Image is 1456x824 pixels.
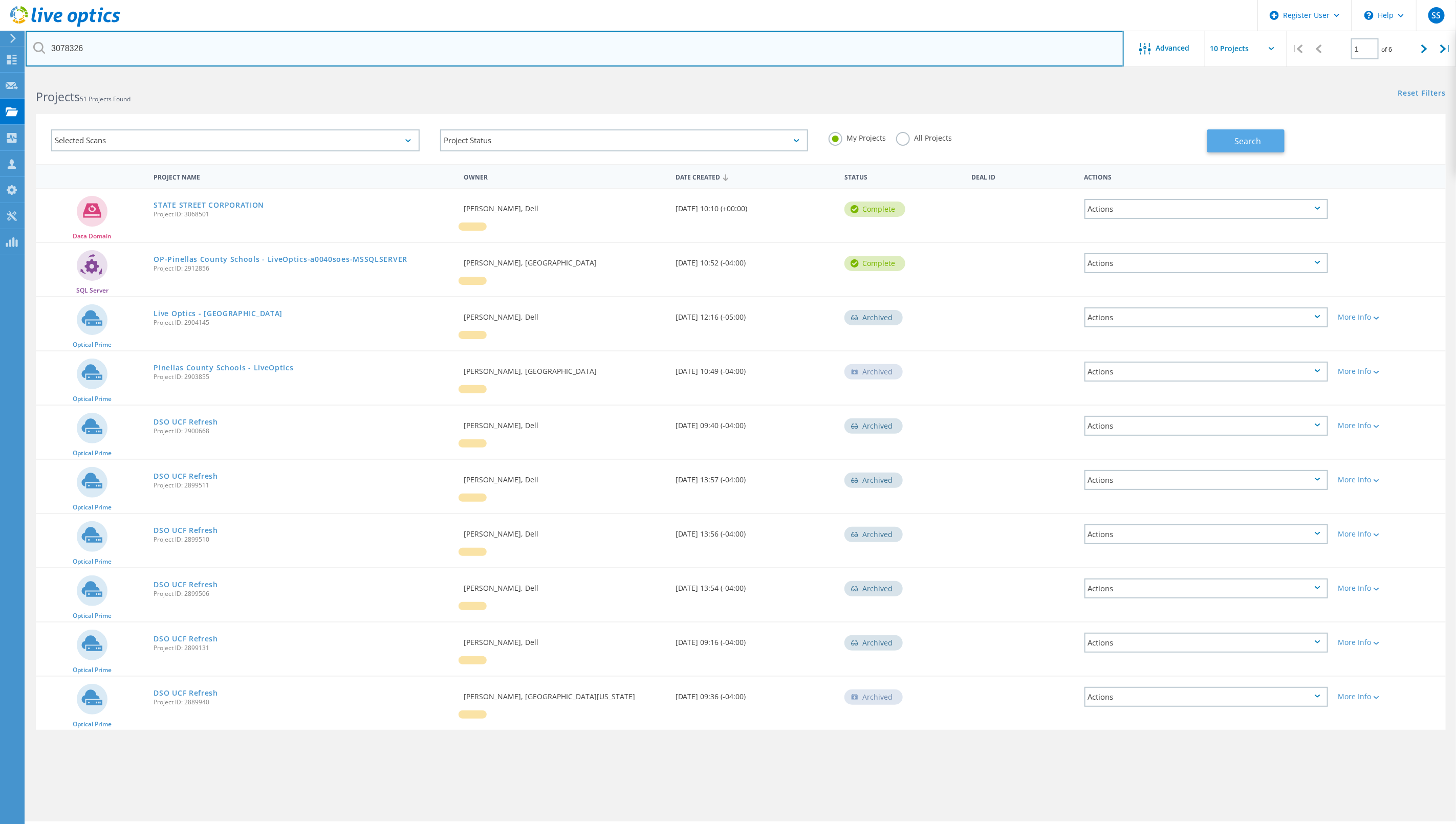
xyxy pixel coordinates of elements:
[670,677,840,710] div: [DATE] 09:36 (-04:00)
[73,504,112,510] span: Optical Prime
[1381,45,1392,54] span: of 6
[10,21,120,29] a: Live Optics Dashboard
[154,310,282,317] a: Live Optics - [GEOGRAPHIC_DATA]
[670,514,840,548] div: [DATE] 13:56 (-04:00)
[966,167,1079,186] div: Deal Id
[148,167,459,186] div: Project Name
[1338,639,1441,646] div: More Info
[73,450,112,456] span: Optical Prime
[36,88,80,105] b: Projects
[829,132,886,142] label: My Projects
[670,460,840,494] div: [DATE] 13:57 (-04:00)
[670,167,840,186] div: Date Created
[73,667,112,673] span: Optical Prime
[73,613,112,619] span: Optical Prime
[844,256,905,271] div: Complete
[1084,578,1328,598] div: Actions
[1338,368,1441,375] div: More Info
[73,342,112,348] span: Optical Prime
[51,129,420,151] div: Selected Scans
[844,527,903,542] div: Archived
[1235,136,1262,147] span: Search
[459,514,670,548] div: [PERSON_NAME], Dell
[459,189,670,222] div: [PERSON_NAME], Dell
[73,396,112,402] span: Optical Prime
[1287,31,1308,67] div: |
[459,167,670,186] div: Owner
[670,622,840,656] div: [DATE] 09:16 (-04:00)
[844,418,903,434] div: Archived
[154,265,453,272] span: Project ID: 2912856
[1338,530,1441,538] div: More Info
[1084,199,1328,219] div: Actions
[154,256,407,263] a: OP-Pinellas County Schools - LiveOptics-a0040soes-MSSQLSERVER
[154,537,453,543] span: Project ID: 2899510
[73,721,112,727] span: Optical Prime
[1084,633,1328,653] div: Actions
[73,559,112,565] span: Optical Prime
[1156,44,1190,52] span: Advanced
[1364,11,1374,20] svg: \n
[1338,585,1441,592] div: More Info
[459,677,670,710] div: [PERSON_NAME], [GEOGRAPHIC_DATA][US_STATE]
[154,418,218,426] a: DSO UCF Refresh
[154,581,218,588] a: DSO UCF Refresh
[670,189,840,222] div: [DATE] 10:10 (+00:00)
[154,374,453,380] span: Project ID: 2903855
[1084,687,1328,707] div: Actions
[844,473,903,488] div: Archived
[154,527,218,534] a: DSO UCF Refresh
[670,406,840,439] div: [DATE] 09:40 (-04:00)
[1084,362,1328,382] div: Actions
[154,364,293,371] a: Pinellas County Schools - LiveOptics
[1079,167,1333,186] div: Actions
[1084,307,1328,327] div: Actions
[80,95,131,103] span: 51 Projects Found
[154,473,218,480] a: DSO UCF Refresh
[154,320,453,326] span: Project ID: 2904145
[1338,422,1441,429] div: More Info
[440,129,809,151] div: Project Status
[459,568,670,602] div: [PERSON_NAME], Dell
[670,297,840,331] div: [DATE] 12:16 (-05:00)
[1338,314,1441,321] div: More Info
[154,591,453,597] span: Project ID: 2899506
[1338,693,1441,700] div: More Info
[459,243,670,277] div: [PERSON_NAME], [GEOGRAPHIC_DATA]
[459,460,670,494] div: [PERSON_NAME], Dell
[459,351,670,385] div: [PERSON_NAME], [GEOGRAPHIC_DATA]
[670,351,840,385] div: [DATE] 10:49 (-04:00)
[26,31,1124,66] input: Search projects by name, owner, ID, company, etc
[1207,129,1285,152] button: Search
[76,287,108,294] span: SQL Server
[459,297,670,331] div: [PERSON_NAME], Dell
[896,132,952,142] label: All Projects
[844,202,905,217] div: Complete
[459,406,670,439] div: [PERSON_NAME], Dell
[1431,11,1441,19] span: SS
[1084,253,1328,273] div: Actions
[154,645,453,651] span: Project ID: 2899131
[1084,524,1328,544] div: Actions
[154,635,218,642] a: DSO UCF Refresh
[670,568,840,602] div: [DATE] 13:54 (-04:00)
[839,167,966,186] div: Status
[154,202,264,209] a: STATE STREET CORPORATION
[844,364,903,380] div: Archived
[670,243,840,277] div: [DATE] 10:52 (-04:00)
[154,482,453,488] span: Project ID: 2899511
[73,233,112,239] span: Data Domain
[1398,90,1446,98] a: Reset Filters
[154,699,453,705] span: Project ID: 2889940
[1435,31,1456,67] div: |
[844,581,903,596] div: Archived
[1084,416,1328,436] div: Actions
[844,310,903,325] div: Archived
[844,635,903,651] div: Archived
[154,689,218,697] a: DSO UCF Refresh
[154,211,453,217] span: Project ID: 3068501
[1084,470,1328,490] div: Actions
[154,428,453,434] span: Project ID: 2900668
[459,622,670,656] div: [PERSON_NAME], Dell
[844,689,903,705] div: Archived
